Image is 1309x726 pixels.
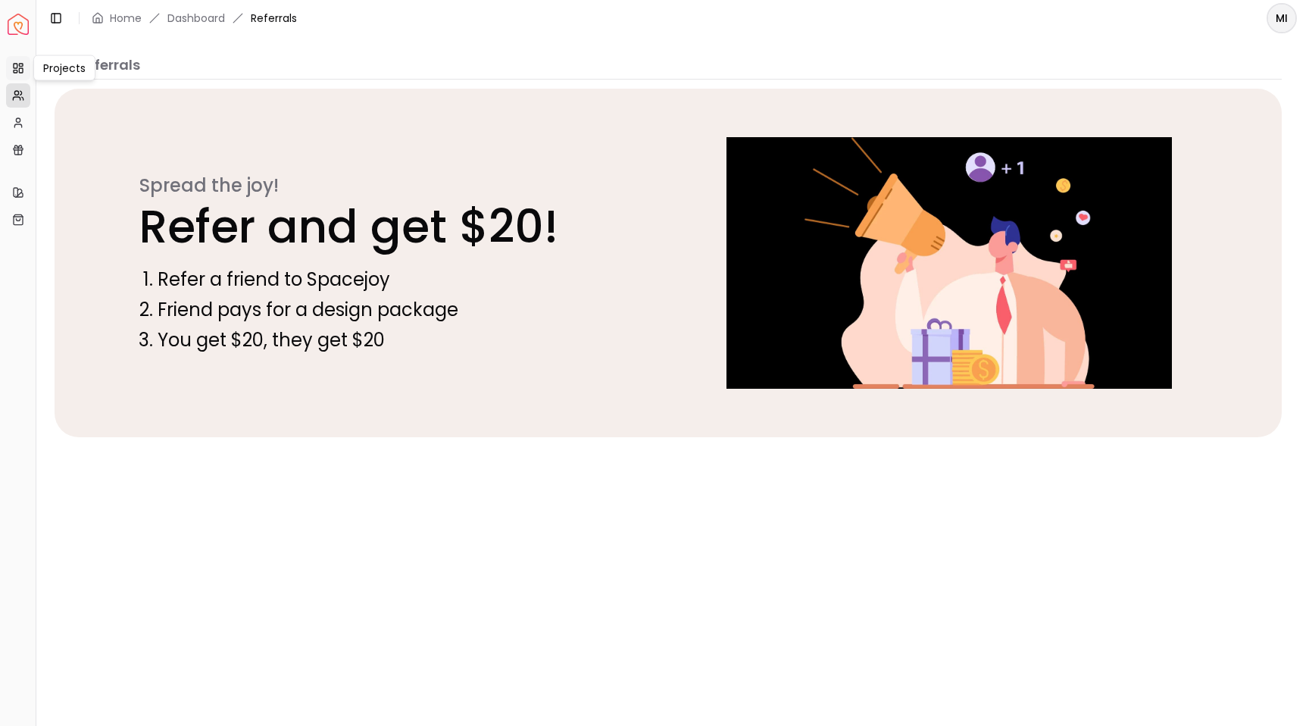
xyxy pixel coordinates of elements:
[1267,3,1297,33] button: MI
[55,55,1282,76] p: My Referrals
[167,11,225,26] a: Dashboard
[110,11,142,26] a: Home
[92,11,297,26] nav: breadcrumb
[8,14,29,35] a: Spacejoy
[139,204,635,249] p: Refer and get $20!
[251,11,297,26] span: Referrals
[33,55,95,81] div: Projects
[8,14,29,35] img: Spacejoy Logo
[158,268,635,292] li: Refer a friend to Spacejoy
[677,137,1221,389] img: Referral callout
[1268,5,1295,32] span: MI
[139,174,635,198] p: Spread the joy!
[158,298,635,322] li: Friend pays for a design package
[158,328,635,352] li: You get $20, they get $20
